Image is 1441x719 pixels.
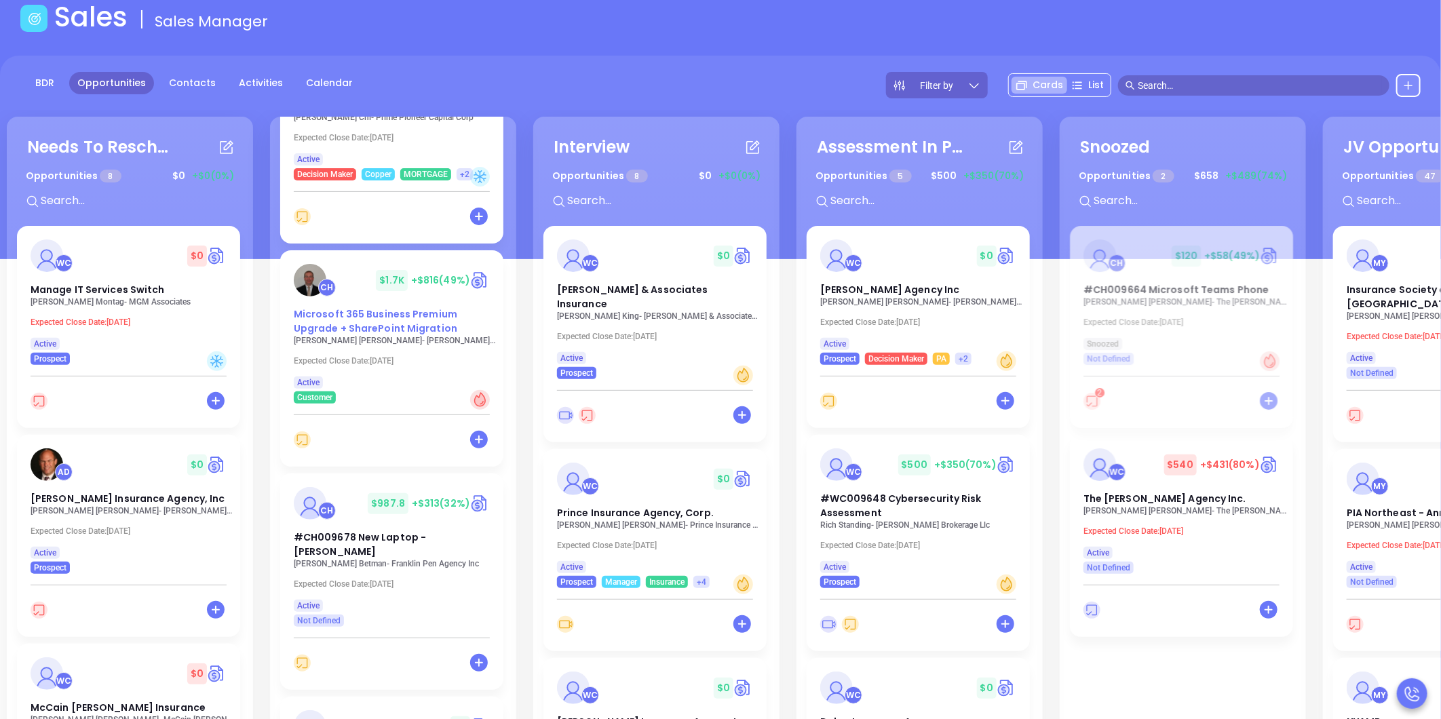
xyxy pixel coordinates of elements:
span: McCain Atkinson Insurance [31,701,206,714]
p: Expected Close Date: [DATE] [1083,317,1287,327]
img: Moore & Associates Insurance [557,239,590,272]
a: Calendar [298,72,361,94]
img: Manage IT Services Switch [31,239,63,272]
span: $ 0 [695,166,715,187]
span: +$350 (70%) [963,169,1024,183]
span: #CH009664 Microsoft Teams Phone [1083,283,1269,296]
a: profileWalter Contreras$0Circle dollar[PERSON_NAME] & Associates Insurance[PERSON_NAME] King- [PE... [543,226,767,379]
p: Ted Butz - Dreher Agency Inc [820,297,1024,307]
span: Dreher Agency Inc [820,283,959,296]
span: Filter by [921,81,954,90]
img: Prince Insurance Agency, Corp. [557,463,590,495]
div: Carla Humber [318,279,336,296]
div: Prime Pioneer Capital Corp[PERSON_NAME] Chi- Prime Pioneer Capital CorpExpected Close Date:[DATE]... [280,41,506,250]
a: Opportunities [69,72,154,94]
img: Dreher Agency Inc [820,239,853,272]
p: Expected Close Date: [DATE] [557,541,761,550]
span: Prince Insurance Agency, Corp. [557,506,714,520]
img: Quote [997,246,1016,266]
div: profileCarla Humber$1.7K+$816(49%)Circle dollarMicrosoft 365 Business Premium Upgrade + SharePoin... [280,250,506,473]
span: +$0 (0%) [718,169,761,183]
a: Activities [231,72,291,94]
span: Active [560,560,583,575]
span: Not Defined [1350,575,1394,589]
p: Rachel Montag - MGM Associates [31,297,234,307]
span: Copper [365,167,391,182]
span: +$431 (80%) [1200,458,1260,471]
p: Wendy Prendergast - Prince Insurance Agency, Corp. [557,520,761,530]
span: $ 0 [714,678,733,699]
div: Assessment In ProgressOpportunities 5$500+$350(70%) [807,127,1033,226]
span: $ 0 [714,469,733,490]
span: +$0 (0%) [192,169,234,183]
span: $ 987.8 [368,493,408,514]
img: Straub Insurance Agency Inc [557,672,590,704]
div: Carla Humber [318,502,336,520]
span: Prospect [560,575,593,589]
span: $ 0 [169,166,189,187]
div: Needs To RescheduleOpportunities 8$0+$0(0%) [17,127,243,226]
p: Lee Gaudette - Gaudette Insurance Agency, Inc. [31,506,234,516]
p: Rich Standing - Chadwick Brokerage Llc [820,520,1024,530]
img: Quote [997,678,1016,698]
span: Active [34,545,56,560]
span: #WC009648 Cybersecurity Risk Assessment [820,492,982,520]
div: Walter Contreras [55,254,73,272]
div: Megan Youmans [1371,478,1389,495]
span: Prospect [824,575,856,589]
div: Warm [997,575,1016,594]
span: Decision Maker [868,351,924,366]
div: Needs To Reschedule [27,135,176,159]
div: Carla Humber [1108,254,1126,272]
span: Active [1087,545,1109,560]
div: Assessment In Progress [817,135,966,159]
span: +2 [460,167,469,182]
span: $ 500 [927,166,960,187]
span: Prospect [560,366,593,381]
div: Hot [470,390,490,410]
div: Cold [207,351,227,371]
div: Snoozed [1080,135,1151,159]
img: The Willis E. Kilborne Agency Inc. [1083,448,1116,481]
img: Insurance Society of Philadelphia [1347,239,1379,272]
p: Allan Kaplan - Kaplan Insurance [294,336,497,345]
span: 2 [1098,388,1102,397]
span: Active [1350,351,1372,366]
div: Hot [1260,351,1280,371]
span: 8 [100,170,121,182]
img: NYAMB [1347,672,1379,704]
img: Gaudette Insurance Agency, Inc [31,448,63,481]
p: Jessica A. Hess - The Willis E. Kilborne Agency Inc. [1083,506,1287,516]
img: Quote [733,246,753,266]
sup: 2 [1095,388,1104,397]
img: Quote [733,678,753,698]
img: PIA Northeast - Annual Convention [1347,463,1379,495]
div: Interview [554,135,630,159]
span: $ 658 [1191,166,1222,187]
div: Walter Contreras [581,254,599,272]
p: Expected Close Date: [DATE] [557,332,761,341]
p: Derek Oberman - The Oberman Companies [1083,297,1287,307]
p: Expected Close Date: [DATE] [294,133,497,142]
span: Not Defined [1087,351,1130,366]
span: #CH009678 New Laptop - Robert Betman [294,530,426,558]
span: Active [560,351,583,366]
p: Expected Close Date: [DATE] [31,526,234,536]
span: +2 [959,351,968,366]
div: Walter Contreras [581,686,599,704]
span: +$350 (70%) [934,458,997,471]
p: Robert Betman - Franklin Pen Agency Inc [294,559,497,568]
span: PA [936,351,946,366]
span: Not Defined [1350,366,1394,381]
span: Snoozed [1087,336,1119,351]
img: Quote [733,469,753,489]
span: 5 [889,170,911,182]
span: +$489 (74%) [1225,169,1287,183]
div: profileWalter Contreras$0Circle dollarPrince Insurance Agency, Corp.[PERSON_NAME] [PERSON_NAME]- ... [543,449,769,658]
span: Active [297,598,320,613]
span: Prospect [824,351,856,366]
span: Sales Manager [155,11,268,32]
span: $ 0 [187,246,207,267]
